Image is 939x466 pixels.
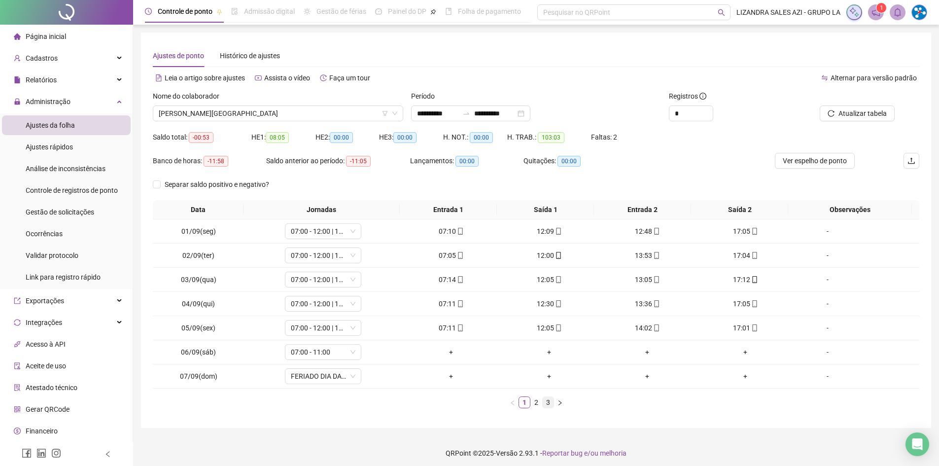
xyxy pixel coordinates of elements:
span: 08:05 [266,132,289,143]
span: pushpin [430,9,436,15]
span: Faltas: 2 [591,133,617,141]
div: 17:12 [700,274,791,285]
div: 12:09 [504,226,594,237]
span: Gestão de solicitações [26,208,94,216]
span: lock [14,98,21,105]
th: Saída 2 [691,200,788,219]
span: to [462,109,470,117]
span: 07:00 - 12:00 | 14:00 - 17:00 [291,248,355,263]
span: Ajustes da folha [26,121,75,129]
span: Folha de pagamento [458,7,521,15]
span: file-text [155,74,162,81]
span: search [718,9,725,16]
div: + [504,347,594,358]
span: 00:00 [470,132,493,143]
div: 13:36 [602,298,693,309]
span: 04/09(qui) [182,300,215,308]
span: 06/09(sáb) [181,348,216,356]
div: 13:05 [602,274,693,285]
span: Gestão de férias [316,7,366,15]
span: Admissão digital [244,7,295,15]
div: Open Intercom Messenger [905,432,929,456]
span: 00:00 [330,132,353,143]
div: 17:04 [700,250,791,261]
span: 01/09(seg) [181,227,216,235]
span: mobile [456,276,464,283]
span: Exportações [26,297,64,305]
div: Lançamentos: [410,155,523,167]
span: 1 [880,4,883,11]
span: pushpin [216,9,222,15]
span: 103:03 [538,132,564,143]
span: mobile [456,300,464,307]
div: + [406,371,496,382]
span: reload [828,110,835,117]
div: + [602,371,693,382]
div: HE 3: [379,132,443,143]
div: - [799,226,857,237]
span: mobile [554,252,562,259]
span: 03/09(qua) [181,276,216,284]
span: Acesso à API [26,340,66,348]
span: -11:58 [204,156,228,167]
div: 12:00 [504,250,594,261]
span: Ver espelho de ponto [783,155,847,166]
div: + [602,347,693,358]
span: audit [14,362,21,369]
span: Assista o vídeo [264,74,310,82]
li: Página anterior [507,396,519,408]
span: instagram [51,448,61,458]
span: 05/09(sex) [181,324,215,332]
span: Cadastros [26,54,58,62]
span: mobile [456,228,464,235]
li: Próxima página [554,396,566,408]
span: file-done [231,8,238,15]
span: history [320,74,327,81]
button: Ver espelho de ponto [775,153,855,169]
div: Ajustes de ponto [153,50,204,61]
span: Ajustes rápidos [26,143,73,151]
span: Atualizar tabela [838,108,887,119]
label: Período [411,91,441,102]
span: Relatórios [26,76,57,84]
div: + [406,347,496,358]
span: down [350,228,356,234]
a: 1 [519,397,530,408]
span: Gerar QRCode [26,405,70,413]
span: Reportar bug e/ou melhoria [542,449,626,457]
div: 17:05 [700,298,791,309]
span: mobile [554,324,562,331]
span: Link para registro rápido [26,273,101,281]
span: dashboard [375,8,382,15]
span: Controle de registros de ponto [26,186,118,194]
th: Jornadas [243,200,400,219]
div: HE 1: [251,132,315,143]
span: Separar saldo positivo e negativo? [161,179,273,190]
span: right [557,400,563,406]
span: 00:00 [455,156,479,167]
span: Versão [496,449,518,457]
span: mobile [652,300,660,307]
span: mobile [750,228,758,235]
a: 3 [543,397,554,408]
span: FERIADO DIA DA INDEPENDÊNCIA [291,369,355,384]
div: 12:05 [504,323,594,333]
span: Financeiro [26,427,58,435]
div: 07:10 [406,226,496,237]
div: + [700,371,791,382]
div: H. NOT.: [443,132,507,143]
div: 13:53 [602,250,693,261]
div: HE 2: [315,132,380,143]
div: 17:01 [700,323,791,333]
th: Observações [788,200,912,219]
span: youtube [255,74,262,81]
span: upload [907,157,915,165]
span: mobile [750,276,758,283]
div: - [799,323,857,333]
span: 07:00 - 12:00 | 14:00 - 17:00 [291,224,355,239]
span: 00:00 [393,132,417,143]
span: down [350,325,356,331]
span: Painel do DP [388,7,426,15]
span: swap-right [462,109,470,117]
span: book [445,8,452,15]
